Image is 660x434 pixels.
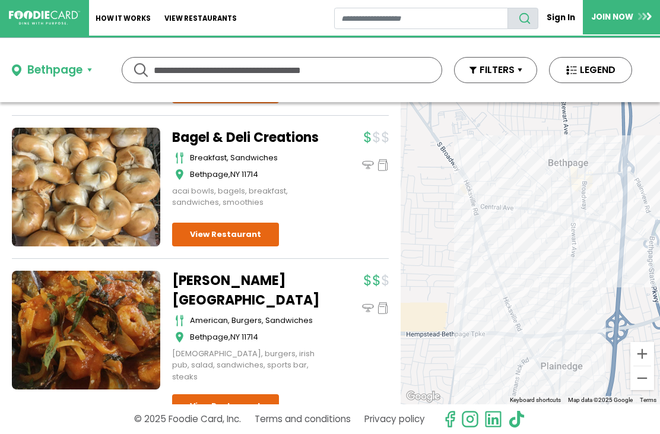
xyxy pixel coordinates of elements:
[377,159,389,171] img: pickup_icon.svg
[404,389,443,404] a: Open this area in Google Maps (opens a new window)
[538,7,583,28] a: Sign In
[175,315,184,327] img: cutlery_icon.svg
[175,331,184,343] img: map_icon.svg
[568,397,633,403] span: Map data ©2025 Google
[190,331,321,343] div: ,
[377,302,389,314] img: pickup_icon.svg
[190,315,321,327] div: American, Burgers, Sandwiches
[230,331,240,343] span: NY
[484,410,502,428] img: linkedin.svg
[12,62,92,79] button: Bethpage
[172,223,279,246] a: View Restaurant
[242,169,258,180] span: 11714
[362,159,374,171] img: dinein_icon.svg
[190,169,321,180] div: ,
[334,8,509,29] input: restaurant search
[630,342,654,366] button: Zoom in
[640,397,656,403] a: Terms
[549,57,632,83] button: LEGEND
[630,366,654,390] button: Zoom out
[404,389,443,404] img: Google
[510,396,561,404] button: Keyboard shortcuts
[172,185,321,208] div: acai bowls, bagels, breakfast, sandwiches, smoothies
[362,302,374,314] img: dinein_icon.svg
[172,348,321,383] div: [DEMOGRAPHIC_DATA], burgers, irish pub, salad, sandwiches, sports bar, steaks
[172,128,321,147] a: Bagel & Deli Creations
[255,408,351,429] a: Terms and conditions
[175,169,184,180] img: map_icon.svg
[27,62,82,79] div: Bethpage
[507,8,538,29] button: search
[172,271,321,310] a: [PERSON_NAME] [GEOGRAPHIC_DATA]
[454,57,537,83] button: FILTERS
[134,408,241,429] p: © 2025 Foodie Card, Inc.
[242,331,258,343] span: 11714
[441,410,459,428] svg: check us out on facebook
[364,408,425,429] a: Privacy policy
[230,169,240,180] span: NY
[9,11,80,25] img: FoodieCard; Eat, Drink, Save, Donate
[190,152,321,164] div: breakfast, sandwiches
[190,169,229,180] span: Bethpage
[175,152,184,164] img: cutlery_icon.svg
[507,410,525,428] img: tiktok.svg
[190,331,229,343] span: Bethpage
[172,394,279,418] a: View Restaurant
